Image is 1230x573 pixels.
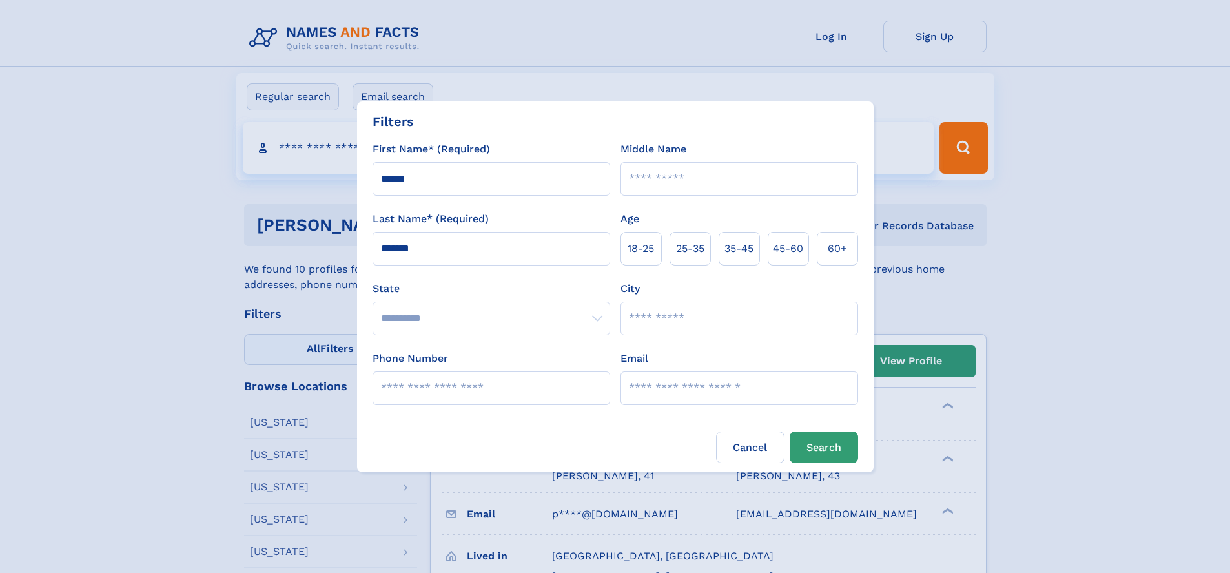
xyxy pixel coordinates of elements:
[828,241,847,256] span: 60+
[373,112,414,131] div: Filters
[373,141,490,157] label: First Name* (Required)
[790,432,858,463] button: Search
[620,211,639,227] label: Age
[373,351,448,366] label: Phone Number
[724,241,753,256] span: 35‑45
[773,241,803,256] span: 45‑60
[373,211,489,227] label: Last Name* (Required)
[676,241,704,256] span: 25‑35
[716,432,784,463] label: Cancel
[620,351,648,366] label: Email
[620,141,686,157] label: Middle Name
[373,281,610,297] label: State
[628,241,654,256] span: 18‑25
[620,281,640,297] label: City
